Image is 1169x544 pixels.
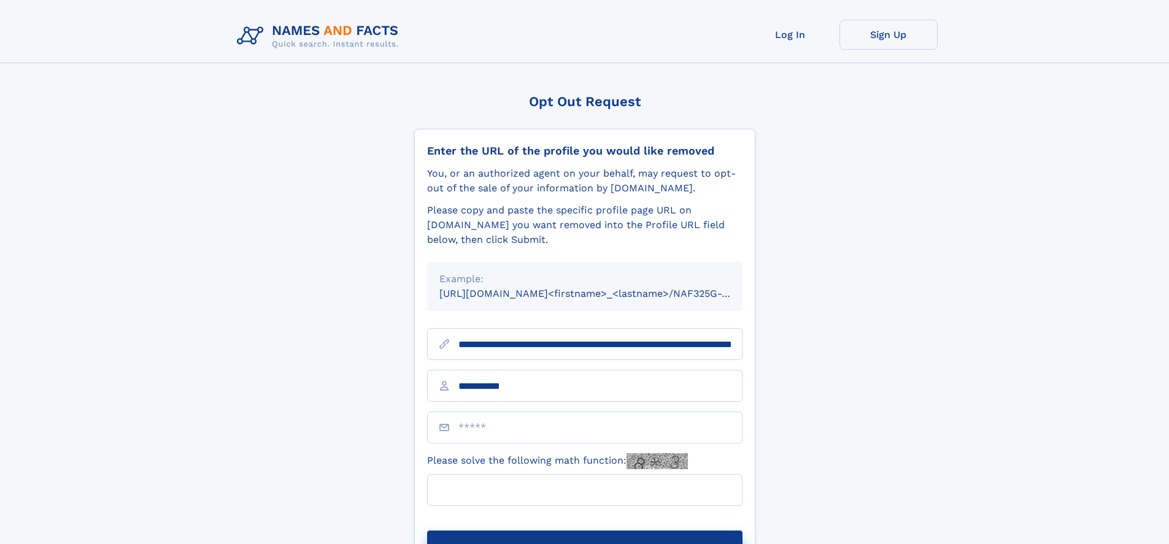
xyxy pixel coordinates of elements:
div: Opt Out Request [414,94,755,109]
small: [URL][DOMAIN_NAME]<firstname>_<lastname>/NAF325G-xxxxxxxx [439,288,766,299]
a: Sign Up [839,20,938,50]
label: Please solve the following math function: [427,453,688,469]
div: You, or an authorized agent on your behalf, may request to opt-out of the sale of your informatio... [427,166,743,196]
div: Please copy and paste the specific profile page URL on [DOMAIN_NAME] you want removed into the Pr... [427,203,743,247]
a: Log In [741,20,839,50]
div: Example: [439,272,730,286]
img: Logo Names and Facts [232,20,409,53]
div: Enter the URL of the profile you would like removed [427,144,743,158]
